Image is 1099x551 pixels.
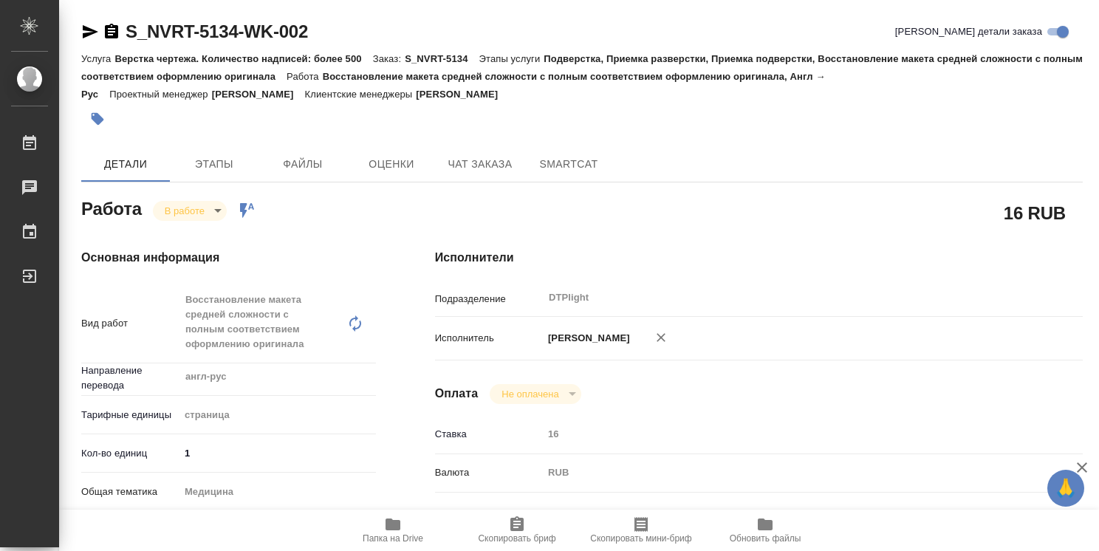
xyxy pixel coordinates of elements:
[543,460,1029,485] div: RUB
[497,388,563,400] button: Не оплачена
[81,53,114,64] p: Услуга
[435,427,543,442] p: Ставка
[331,510,455,551] button: Папка на Drive
[455,510,579,551] button: Скопировать бриф
[895,24,1042,39] span: [PERSON_NAME] детали заказа
[109,89,211,100] p: Проектный менеджер
[287,71,323,82] p: Работа
[356,155,427,174] span: Оценки
[543,423,1029,445] input: Пустое поле
[179,479,376,504] div: Медицина
[416,89,509,100] p: [PERSON_NAME]
[81,23,99,41] button: Скопировать ссылку для ЯМессенджера
[114,53,372,64] p: Верстка чертежа. Количество надписей: более 500
[267,155,338,174] span: Файлы
[90,155,161,174] span: Детали
[81,446,179,461] p: Кол-во единиц
[81,249,376,267] h4: Основная информация
[490,384,581,404] div: В работе
[179,442,376,464] input: ✎ Введи что-нибудь
[160,205,209,217] button: В работе
[730,533,801,544] span: Обновить файлы
[212,89,305,100] p: [PERSON_NAME]
[435,385,479,403] h4: Оплата
[435,331,543,346] p: Исполнитель
[435,465,543,480] p: Валюта
[590,533,691,544] span: Скопировать мини-бриф
[478,533,555,544] span: Скопировать бриф
[1047,470,1084,507] button: 🙏
[81,363,179,393] p: Направление перевода
[153,201,227,221] div: В работе
[179,403,376,428] div: страница
[81,194,142,221] h2: Работа
[533,155,604,174] span: SmartCat
[305,89,417,100] p: Клиентские менеджеры
[1004,200,1066,225] h2: 16 RUB
[405,53,479,64] p: S_NVRT-5134
[1053,473,1078,504] span: 🙏
[179,155,250,174] span: Этапы
[81,53,1083,82] p: Подверстка, Приемка разверстки, Приемка подверстки, Восстановление макета средней сложности с пол...
[645,321,677,354] button: Удалить исполнителя
[126,21,308,41] a: S_NVRT-5134-WK-002
[103,23,120,41] button: Скопировать ссылку
[543,331,630,346] p: [PERSON_NAME]
[703,510,827,551] button: Обновить файлы
[445,155,516,174] span: Чат заказа
[373,53,405,64] p: Заказ:
[81,485,179,499] p: Общая тематика
[81,71,826,100] p: Восстановление макета средней сложности с полным соответствием оформлению оригинала, Англ → Рус
[479,53,544,64] p: Этапы услуги
[81,408,179,422] p: Тарифные единицы
[81,103,114,135] button: Добавить тэг
[363,533,423,544] span: Папка на Drive
[81,316,179,331] p: Вид работ
[435,292,543,307] p: Подразделение
[435,249,1083,267] h4: Исполнители
[579,510,703,551] button: Скопировать мини-бриф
